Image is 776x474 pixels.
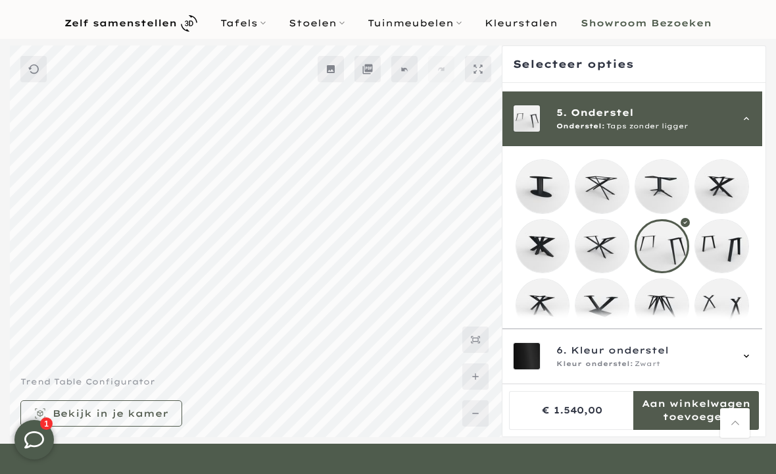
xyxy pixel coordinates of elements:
iframe: toggle-frame [1,407,67,473]
a: Tuinmeubelen [356,15,473,31]
b: Zelf samenstellen [64,18,177,28]
a: Showroom Bezoeken [570,15,723,31]
a: Tafels [209,15,278,31]
a: Stoelen [278,15,356,31]
b: Showroom Bezoeken [581,18,712,28]
a: Terug naar boven [720,408,750,438]
a: Zelf samenstellen [53,12,209,35]
a: Kleurstalen [473,15,570,31]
